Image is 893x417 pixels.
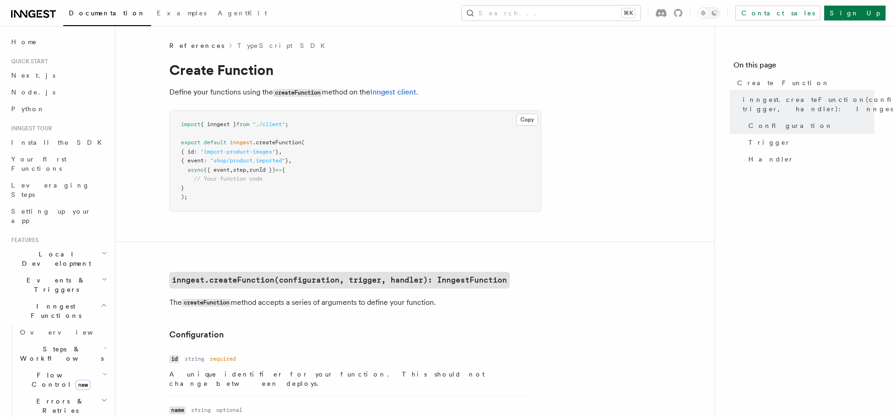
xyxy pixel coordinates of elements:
span: default [204,139,227,146]
span: Your first Functions [11,155,67,172]
p: The method accepts a series of arguments to define your function. [169,296,541,309]
span: Install the SDK [11,139,107,146]
span: : [194,148,197,155]
span: Trigger [748,138,791,147]
a: Setting up your app [7,203,109,229]
button: Events & Triggers [7,272,109,298]
a: Sign Up [824,6,886,20]
span: { id [181,148,194,155]
span: Create Function [737,78,830,87]
span: ( [301,139,305,146]
button: Steps & Workflows [16,341,109,367]
span: => [275,167,282,173]
a: Your first Functions [7,151,109,177]
span: Examples [157,9,207,17]
a: inngest.createFunction(configuration, trigger, handler): InngestFunction [169,272,510,289]
span: Python [11,105,45,113]
span: "shop/product.imported" [210,157,285,164]
span: Inngest Functions [7,302,100,320]
a: Home [7,34,109,50]
span: Home [11,37,37,47]
dd: string [191,406,211,414]
a: inngest.createFunction(configuration, trigger, handler): InngestFunction [739,91,874,117]
span: // Your function code [194,175,262,182]
a: Documentation [63,3,151,26]
span: export [181,139,200,146]
a: AgentKit [212,3,273,25]
a: Examples [151,3,212,25]
span: Local Development [7,249,101,268]
span: } [275,148,279,155]
span: Inngest tour [7,125,52,132]
span: ; [285,121,288,128]
a: Next.js [7,67,109,84]
span: , [230,167,233,173]
span: inngest [230,139,253,146]
button: Copy [516,114,538,126]
span: ({ event [204,167,230,173]
span: async [187,167,204,173]
dd: string [185,355,204,363]
span: Overview [20,329,116,336]
span: References [169,41,224,50]
a: Overview [16,324,109,341]
span: Features [7,236,39,244]
span: , [279,148,282,155]
code: createFunction [273,89,322,97]
span: Setting up your app [11,208,91,224]
span: { event [181,157,204,164]
span: : [204,157,207,164]
span: Node.js [11,88,55,96]
span: Leveraging Steps [11,182,90,198]
span: Events & Triggers [7,276,101,294]
button: Local Development [7,246,109,272]
dd: optional [216,406,242,414]
span: "./client" [253,121,285,128]
span: Handler [748,155,794,164]
a: Inngest client [370,87,416,96]
span: from [236,121,249,128]
a: Configuration [169,328,224,341]
p: Define your functions using the method on the . [169,86,541,99]
span: runId }) [249,167,275,173]
a: Trigger [745,134,874,151]
button: Toggle dark mode [698,7,720,19]
a: Create Function [733,74,874,91]
span: Flow Control [16,370,102,389]
button: Flow Controlnew [16,367,109,393]
span: { [282,167,285,173]
a: Install the SDK [7,134,109,151]
span: , [288,157,292,164]
span: Quick start [7,58,48,65]
a: Python [7,101,109,117]
a: Contact sales [735,6,820,20]
span: Next.js [11,72,55,79]
span: , [246,167,249,173]
span: AgentKit [218,9,267,17]
h1: Create Function [169,61,541,78]
span: new [75,380,91,390]
a: Leveraging Steps [7,177,109,203]
span: } [181,185,184,191]
span: .createFunction [253,139,301,146]
code: createFunction [182,299,231,307]
button: Inngest Functions [7,298,109,324]
a: Handler [745,151,874,168]
a: TypeScript SDK [237,41,331,50]
a: Configuration [745,117,874,134]
a: Node.js [7,84,109,101]
h4: On this page [733,60,874,74]
kbd: ⌘K [622,8,635,18]
code: name [169,406,186,414]
code: id [169,355,179,363]
span: { inngest } [200,121,236,128]
span: import [181,121,200,128]
span: Documentation [69,9,146,17]
span: } [285,157,288,164]
p: A unique identifier for your function. This should not change between deploys. [169,370,526,388]
dd: required [210,355,236,363]
span: Steps & Workflows [16,344,104,363]
span: Configuration [748,121,833,130]
span: "import-product-images" [200,148,275,155]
